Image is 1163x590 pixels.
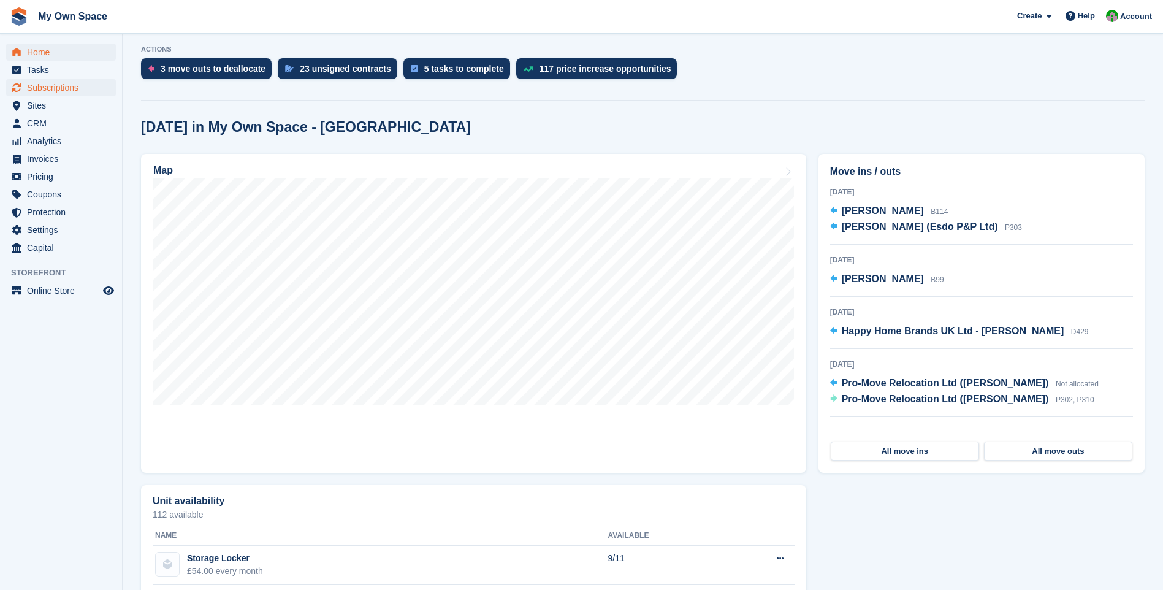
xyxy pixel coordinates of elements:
[6,132,116,150] a: menu
[842,221,998,232] span: [PERSON_NAME] (Esdo P&P Ltd)
[411,65,418,72] img: task-75834270c22a3079a89374b754ae025e5fb1db73e45f91037f5363f120a921f8.svg
[608,526,723,546] th: Available
[830,272,944,288] a: [PERSON_NAME] B99
[1078,10,1095,22] span: Help
[187,565,263,578] div: £54.00 every month
[6,150,116,167] a: menu
[6,204,116,221] a: menu
[27,79,101,96] span: Subscriptions
[153,526,608,546] th: Name
[1106,10,1118,22] img: Paula Harris
[830,164,1133,179] h2: Move ins / outs
[830,255,1133,266] div: [DATE]
[27,44,101,61] span: Home
[6,79,116,96] a: menu
[6,168,116,185] a: menu
[830,324,1089,340] a: Happy Home Brands UK Ltd - [PERSON_NAME] D429
[153,165,173,176] h2: Map
[156,553,179,576] img: blank-unit-type-icon-ffbac7b88ba66c5e286b0e438baccc4b9c83835d4c34f86887a83fc20ec27e7b.svg
[285,65,294,72] img: contract_signature_icon-13c848040528278c33f63329250d36e43548de30e8caae1d1a13099fd9432cc5.svg
[830,392,1094,408] a: Pro-Move Relocation Ltd ([PERSON_NAME]) P302, P310
[27,204,101,221] span: Protection
[830,376,1099,392] a: Pro-Move Relocation Ltd ([PERSON_NAME]) Not allocated
[608,546,723,585] td: 9/11
[1056,396,1094,404] span: P302, P310
[1017,10,1042,22] span: Create
[153,496,224,507] h2: Unit availability
[524,66,533,72] img: price_increase_opportunities-93ffe204e8149a01c8c9dc8f82e8f89637d9d84a8eef4429ea346261dce0b2c0.svg
[424,64,504,74] div: 5 tasks to complete
[6,97,116,114] a: menu
[931,275,944,284] span: B99
[27,132,101,150] span: Analytics
[141,119,471,136] h2: [DATE] in My Own Space - [GEOGRAPHIC_DATA]
[6,282,116,299] a: menu
[842,326,1064,336] span: Happy Home Brands UK Ltd - [PERSON_NAME]
[830,204,948,220] a: [PERSON_NAME] B114
[27,221,101,239] span: Settings
[148,65,154,72] img: move_outs_to_deallocate_icon-f764333ba52eb49d3ac5e1228854f67142a1ed5810a6f6cc68b1a99e826820c5.svg
[830,427,1133,438] div: [DATE]
[27,168,101,185] span: Pricing
[830,307,1133,318] div: [DATE]
[1056,380,1099,388] span: Not allocated
[830,359,1133,370] div: [DATE]
[187,552,263,565] div: Storage Locker
[984,442,1132,461] a: All move outs
[141,45,1145,53] p: ACTIONS
[141,58,278,85] a: 3 move outs to deallocate
[27,186,101,203] span: Coupons
[101,283,116,298] a: Preview store
[931,207,948,216] span: B114
[842,394,1049,404] span: Pro-Move Relocation Ltd ([PERSON_NAME])
[6,115,116,132] a: menu
[1071,328,1089,336] span: D429
[6,44,116,61] a: menu
[1120,10,1152,23] span: Account
[27,239,101,256] span: Capital
[27,150,101,167] span: Invoices
[842,205,924,216] span: [PERSON_NAME]
[830,220,1022,236] a: [PERSON_NAME] (Esdo P&P Ltd) P303
[33,6,112,26] a: My Own Space
[10,7,28,26] img: stora-icon-8386f47178a22dfd0bd8f6a31ec36ba5ce8667c1dd55bd0f319d3a0aa187defe.svg
[831,442,979,461] a: All move ins
[6,186,116,203] a: menu
[842,274,924,284] span: [PERSON_NAME]
[161,64,265,74] div: 3 move outs to deallocate
[516,58,684,85] a: 117 price increase opportunities
[540,64,671,74] div: 117 price increase opportunities
[27,282,101,299] span: Online Store
[27,115,101,132] span: CRM
[830,186,1133,197] div: [DATE]
[403,58,516,85] a: 5 tasks to complete
[6,61,116,79] a: menu
[27,61,101,79] span: Tasks
[842,378,1049,388] span: Pro-Move Relocation Ltd ([PERSON_NAME])
[278,58,403,85] a: 23 unsigned contracts
[11,267,122,279] span: Storefront
[300,64,391,74] div: 23 unsigned contracts
[6,221,116,239] a: menu
[153,510,795,519] p: 112 available
[1005,223,1022,232] span: P303
[6,239,116,256] a: menu
[27,97,101,114] span: Sites
[141,154,806,473] a: Map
